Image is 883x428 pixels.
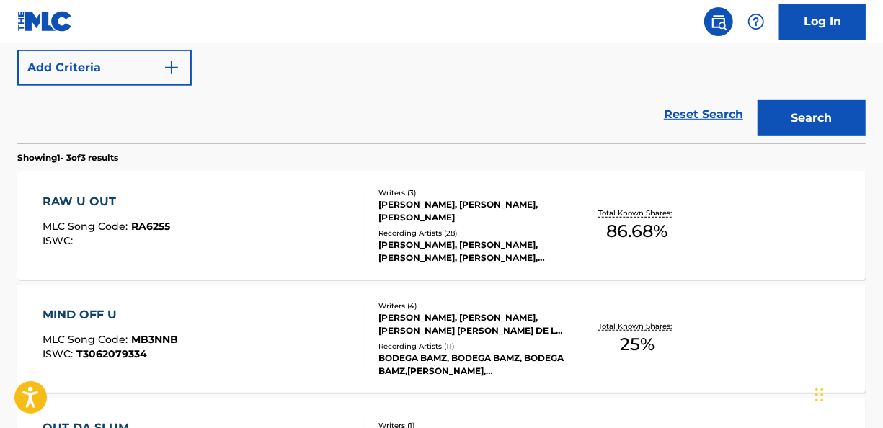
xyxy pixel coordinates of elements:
div: Help [742,7,771,36]
div: [PERSON_NAME], [PERSON_NAME], [PERSON_NAME] [379,198,567,224]
span: T3062079334 [76,347,147,360]
p: Total Known Shares: [598,321,675,331]
div: Writers ( 3 ) [379,187,567,198]
span: RA6255 [131,220,170,233]
p: Showing 1 - 3 of 3 results [17,151,118,164]
span: MB3NNB [131,333,178,346]
a: RAW U OUTMLC Song Code:RA6255ISWC:Writers (3)[PERSON_NAME], [PERSON_NAME], [PERSON_NAME]Recording... [17,171,866,280]
img: 9d2ae6d4665cec9f34b9.svg [163,59,180,76]
a: MIND OFF UMLC Song Code:MB3NNBISWC:T3062079334Writers (4)[PERSON_NAME], [PERSON_NAME], [PERSON_NA... [17,285,866,393]
span: MLC Song Code : [43,333,131,346]
iframe: Chat Widget [811,359,883,428]
a: Public Search [704,7,733,36]
a: Reset Search [657,99,750,130]
button: Add Criteria [17,50,192,86]
img: MLC Logo [17,11,73,32]
div: [PERSON_NAME], [PERSON_NAME], [PERSON_NAME], [PERSON_NAME], [PERSON_NAME] [379,238,567,264]
span: 25 % [620,331,655,357]
img: help [747,13,765,30]
a: Log In [779,4,866,40]
div: MIND OFF U [43,306,178,324]
span: ISWC : [43,234,76,247]
div: Drag [815,373,824,416]
div: BODEGA BAMZ, BODEGA BAMZ, BODEGA BAMZ,[PERSON_NAME], [PERSON_NAME], BODEGA BAMZ FEAT. [PERSON_NAME] [379,352,567,378]
span: 86.68 % [606,218,667,244]
p: Total Known Shares: [598,208,675,218]
button: Search [758,100,866,136]
div: Recording Artists ( 28 ) [379,228,567,238]
div: RAW U OUT [43,193,170,210]
div: Recording Artists ( 11 ) [379,341,567,352]
span: MLC Song Code : [43,220,131,233]
div: [PERSON_NAME], [PERSON_NAME], [PERSON_NAME] [PERSON_NAME] DE LA [PERSON_NAME] [379,311,567,337]
img: search [710,13,727,30]
div: Writers ( 4 ) [379,300,567,311]
span: ISWC : [43,347,76,360]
